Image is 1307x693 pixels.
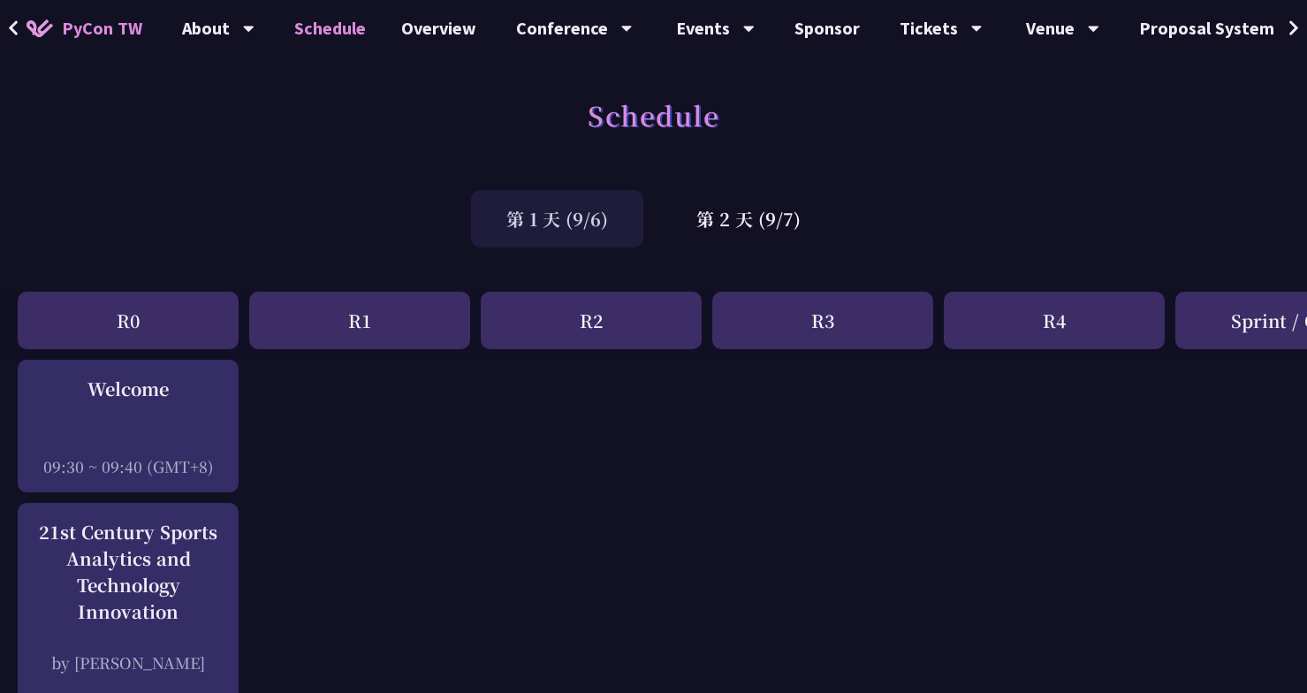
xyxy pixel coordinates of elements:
div: R0 [18,292,239,349]
div: 09:30 ~ 09:40 (GMT+8) [27,455,230,477]
div: by [PERSON_NAME] [27,651,230,674]
div: R1 [249,292,470,349]
div: 21st Century Sports Analytics and Technology Innovation [27,519,230,625]
span: PyCon TW [62,15,142,42]
div: Welcome [27,376,230,402]
div: 第 2 天 (9/7) [661,190,836,247]
h1: Schedule [588,88,719,141]
div: R3 [712,292,933,349]
div: R2 [481,292,702,349]
div: R4 [944,292,1165,349]
img: Home icon of PyCon TW 2025 [27,19,53,37]
div: 第 1 天 (9/6) [471,190,643,247]
a: PyCon TW [9,6,160,50]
